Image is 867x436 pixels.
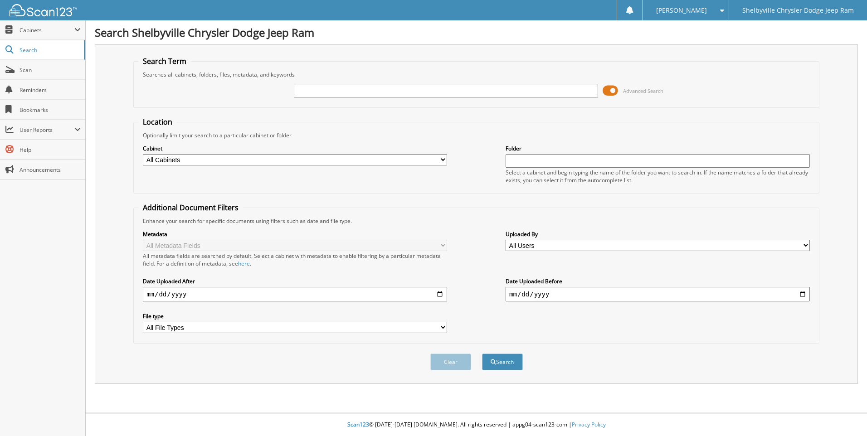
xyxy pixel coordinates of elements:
[572,421,606,428] a: Privacy Policy
[143,145,447,152] label: Cabinet
[86,414,867,436] div: © [DATE]-[DATE] [DOMAIN_NAME]. All rights reserved | appg04-scan123-com |
[143,277,447,285] label: Date Uploaded After
[138,56,191,66] legend: Search Term
[143,287,447,301] input: start
[9,4,77,16] img: scan123-logo-white.svg
[482,354,523,370] button: Search
[19,26,74,34] span: Cabinets
[742,8,854,13] span: Shelbyville Chrysler Dodge Jeep Ram
[656,8,707,13] span: [PERSON_NAME]
[19,146,81,154] span: Help
[143,312,447,320] label: File type
[19,166,81,174] span: Announcements
[138,71,814,78] div: Searches all cabinets, folders, files, metadata, and keywords
[430,354,471,370] button: Clear
[238,260,250,267] a: here
[506,277,810,285] label: Date Uploaded Before
[19,46,79,54] span: Search
[143,230,447,238] label: Metadata
[19,126,74,134] span: User Reports
[347,421,369,428] span: Scan123
[138,203,243,213] legend: Additional Document Filters
[506,169,810,184] div: Select a cabinet and begin typing the name of the folder you want to search in. If the name match...
[19,66,81,74] span: Scan
[19,106,81,114] span: Bookmarks
[506,287,810,301] input: end
[506,145,810,152] label: Folder
[138,117,177,127] legend: Location
[143,252,447,267] div: All metadata fields are searched by default. Select a cabinet with metadata to enable filtering b...
[138,131,814,139] div: Optionally limit your search to a particular cabinet or folder
[822,392,867,436] iframe: Chat Widget
[95,25,858,40] h1: Search Shelbyville Chrysler Dodge Jeep Ram
[19,86,81,94] span: Reminders
[138,217,814,225] div: Enhance your search for specific documents using filters such as date and file type.
[623,87,663,94] span: Advanced Search
[506,230,810,238] label: Uploaded By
